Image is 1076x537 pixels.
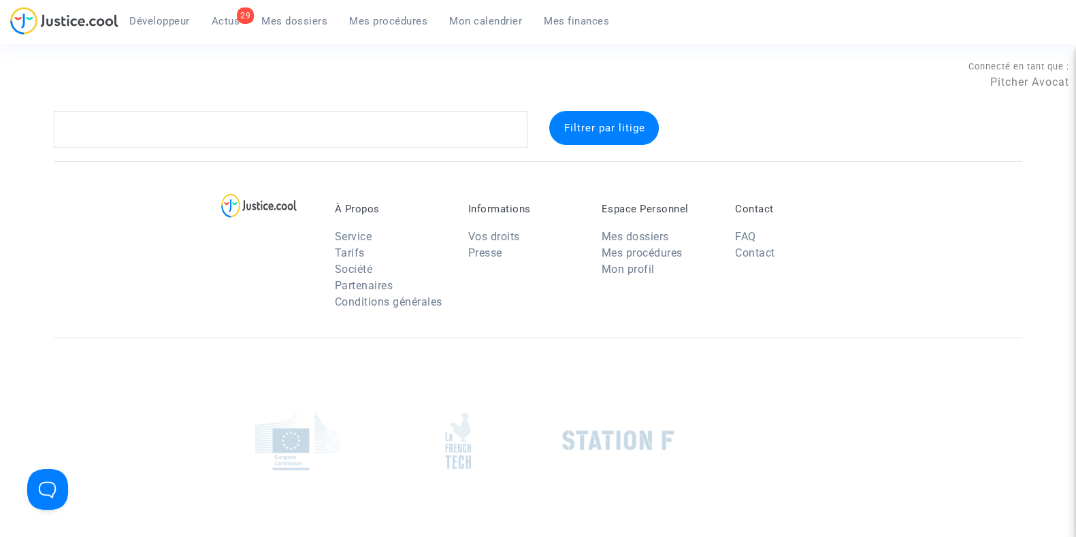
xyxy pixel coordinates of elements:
[38,22,67,33] div: v 4.0.25
[55,79,66,90] img: tab_domain_overview_orange.svg
[735,230,756,243] a: FAQ
[562,430,674,451] img: stationf.png
[544,15,609,27] span: Mes finances
[335,230,372,243] a: Service
[564,122,645,134] span: Filtrer par litige
[335,203,448,215] p: À Propos
[237,7,254,24] div: 29
[255,411,340,470] img: europe_commision.png
[533,11,620,31] a: Mes finances
[129,15,190,27] span: Développeur
[449,15,522,27] span: Mon calendrier
[10,7,118,35] img: jc-logo.svg
[22,22,33,33] img: logo_orange.svg
[735,203,848,215] p: Contact
[335,246,365,259] a: Tarifs
[335,263,373,276] a: Société
[212,15,240,27] span: Actus
[201,11,251,31] a: 29Actus
[250,11,338,31] a: Mes dossiers
[338,11,438,31] a: Mes procédures
[22,35,33,46] img: website_grey.svg
[70,80,105,89] div: Domaine
[602,230,669,243] a: Mes dossiers
[468,230,520,243] a: Vos droits
[602,246,683,259] a: Mes procédures
[169,80,208,89] div: Mots-clés
[349,15,427,27] span: Mes procédures
[468,246,502,259] a: Presse
[602,263,655,276] a: Mon profil
[118,11,201,31] a: Développeur
[221,193,297,218] img: logo-lg.svg
[27,469,68,510] iframe: Help Scout Beacon - Open
[968,61,1069,71] span: Connecté en tant que :
[335,295,442,308] a: Conditions générales
[735,246,775,259] a: Contact
[335,279,393,292] a: Partenaires
[602,203,715,215] p: Espace Personnel
[261,15,327,27] span: Mes dossiers
[35,35,154,46] div: Domaine: [DOMAIN_NAME]
[468,203,581,215] p: Informations
[445,412,471,470] img: french_tech.png
[154,79,165,90] img: tab_keywords_by_traffic_grey.svg
[438,11,533,31] a: Mon calendrier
